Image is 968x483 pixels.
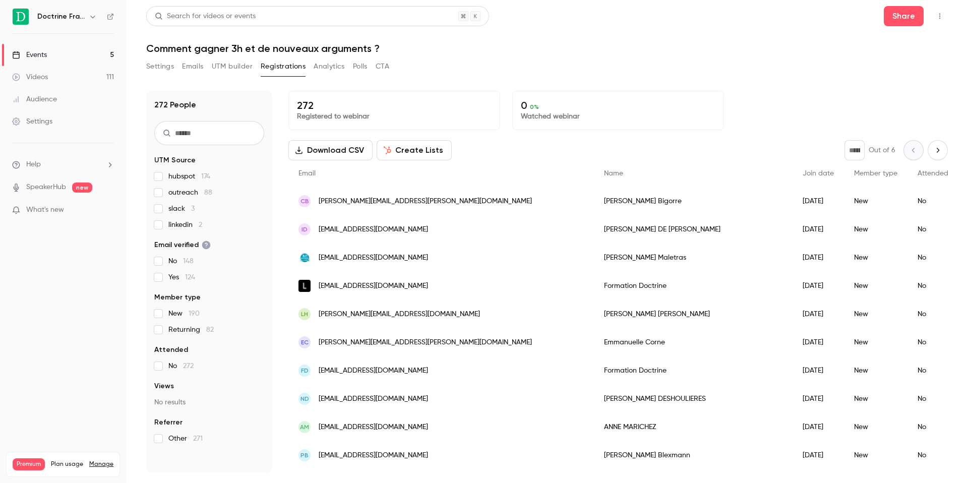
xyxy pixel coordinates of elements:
[594,385,793,413] div: [PERSON_NAME] DESHOULIERES
[298,280,311,292] img: loffice-avocats.com
[319,309,480,320] span: [PERSON_NAME][EMAIL_ADDRESS][DOMAIN_NAME]
[206,326,214,333] span: 82
[803,170,834,177] span: Join date
[594,215,793,244] div: [PERSON_NAME] DE [PERSON_NAME]
[12,159,114,170] li: help-dropdown-opener
[594,244,793,272] div: [PERSON_NAME] Maletras
[193,435,203,442] span: 271
[297,111,492,122] p: Registered to webinar
[844,244,907,272] div: New
[168,188,212,198] span: outreach
[301,225,308,234] span: ID
[793,328,844,356] div: [DATE]
[300,394,309,403] span: ND
[300,451,309,460] span: PB
[793,187,844,215] div: [DATE]
[907,328,958,356] div: No
[168,256,194,266] span: No
[288,140,373,160] button: Download CSV
[13,9,29,25] img: Doctrine France
[26,205,64,215] span: What's new
[793,244,844,272] div: [DATE]
[793,413,844,441] div: [DATE]
[199,221,202,228] span: 2
[376,58,389,75] button: CTA
[168,204,195,214] span: slack
[594,300,793,328] div: [PERSON_NAME] [PERSON_NAME]
[201,173,210,180] span: 174
[298,252,311,264] img: univ-lyon2.fr
[319,450,428,461] span: [EMAIL_ADDRESS][DOMAIN_NAME]
[319,281,428,291] span: [EMAIL_ADDRESS][DOMAIN_NAME]
[183,363,194,370] span: 272
[301,338,309,347] span: EC
[300,422,309,432] span: AM
[907,441,958,469] div: No
[884,6,924,26] button: Share
[844,215,907,244] div: New
[793,215,844,244] div: [DATE]
[319,337,532,348] span: [PERSON_NAME][EMAIL_ADDRESS][PERSON_NAME][DOMAIN_NAME]
[37,12,85,22] h6: Doctrine France
[594,413,793,441] div: ANNE MARICHEZ
[907,300,958,328] div: No
[154,345,188,355] span: Attended
[793,272,844,300] div: [DATE]
[319,366,428,376] span: [EMAIL_ADDRESS][DOMAIN_NAME]
[12,72,48,82] div: Videos
[204,189,212,196] span: 88
[521,99,715,111] p: 0
[844,300,907,328] div: New
[300,197,309,206] span: CB
[319,224,428,235] span: [EMAIL_ADDRESS][DOMAIN_NAME]
[168,434,203,444] span: Other
[72,183,92,193] span: new
[844,187,907,215] div: New
[12,50,47,60] div: Events
[155,11,256,22] div: Search for videos or events
[594,441,793,469] div: [PERSON_NAME] Blexmann
[793,300,844,328] div: [DATE]
[89,460,113,468] a: Manage
[793,356,844,385] div: [DATE]
[907,356,958,385] div: No
[146,42,948,54] h1: Comment gagner 3h et de nouveaux arguments ?
[530,103,539,110] span: 0 %
[521,111,715,122] p: Watched webinar
[154,99,196,111] h1: 272 People
[154,417,183,428] span: Referrer
[154,240,211,250] span: Email verified
[168,220,202,230] span: linkedin
[301,310,308,319] span: LH
[12,94,57,104] div: Audience
[168,309,200,319] span: New
[907,187,958,215] div: No
[154,155,196,165] span: UTM Source
[928,140,948,160] button: Next page
[301,366,309,375] span: FD
[12,116,52,127] div: Settings
[907,244,958,272] div: No
[907,215,958,244] div: No
[154,397,264,407] p: No results
[907,413,958,441] div: No
[353,58,368,75] button: Polls
[168,361,194,371] span: No
[319,253,428,263] span: [EMAIL_ADDRESS][DOMAIN_NAME]
[26,159,41,170] span: Help
[212,58,253,75] button: UTM builder
[844,356,907,385] div: New
[183,258,194,265] span: 148
[154,381,174,391] span: Views
[793,441,844,469] div: [DATE]
[154,292,201,303] span: Member type
[844,385,907,413] div: New
[13,458,45,470] span: Premium
[918,170,948,177] span: Attended
[319,422,428,433] span: [EMAIL_ADDRESS][DOMAIN_NAME]
[594,328,793,356] div: Emmanuelle Corne
[102,206,114,215] iframe: Noticeable Trigger
[793,385,844,413] div: [DATE]
[154,155,264,444] section: facet-groups
[594,187,793,215] div: [PERSON_NAME] Bigorre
